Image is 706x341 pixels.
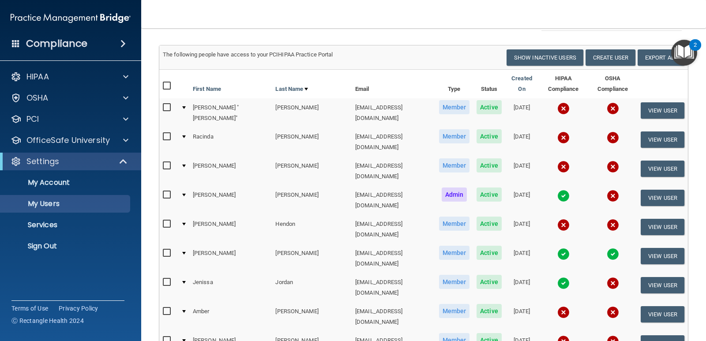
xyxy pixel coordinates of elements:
img: cross.ca9f0e7f.svg [557,161,570,173]
td: [PERSON_NAME] [189,244,272,273]
button: View User [641,102,684,119]
button: View User [641,131,684,148]
button: View User [641,219,684,235]
span: Active [477,187,502,202]
td: [PERSON_NAME] [272,244,352,273]
img: cross.ca9f0e7f.svg [607,190,619,202]
div: 2 [694,45,697,56]
img: cross.ca9f0e7f.svg [607,102,619,115]
a: Export All [638,49,684,66]
a: PCI [11,114,128,124]
span: Member [439,129,470,143]
img: PMB logo [11,9,131,27]
img: tick.e7d51cea.svg [557,190,570,202]
span: Active [477,217,502,231]
a: Created On [509,73,535,94]
img: cross.ca9f0e7f.svg [557,131,570,144]
td: [EMAIL_ADDRESS][DOMAIN_NAME] [352,273,435,302]
img: tick.e7d51cea.svg [557,248,570,260]
a: Terms of Use [11,304,48,313]
td: [PERSON_NAME] [272,127,352,157]
span: Ⓒ Rectangle Health 2024 [11,316,84,325]
p: OSHA [26,93,49,103]
th: HIPAA Compliance [538,70,588,98]
span: Member [439,158,470,172]
img: cross.ca9f0e7f.svg [607,306,619,319]
span: Member [439,217,470,231]
td: Racinda [189,127,272,157]
span: Active [477,275,502,289]
td: Hendon [272,215,352,244]
td: [PERSON_NAME] "[PERSON_NAME]" [189,98,272,127]
img: cross.ca9f0e7f.svg [607,131,619,144]
td: [PERSON_NAME] [189,186,272,215]
span: The following people have access to your PCIHIPAA Practice Portal [163,51,333,58]
span: Active [477,158,502,172]
p: Services [6,221,126,229]
span: Member [439,275,470,289]
td: [EMAIL_ADDRESS][DOMAIN_NAME] [352,215,435,244]
a: Privacy Policy [59,304,98,313]
td: [EMAIL_ADDRESS][DOMAIN_NAME] [352,186,435,215]
span: Active [477,304,502,318]
td: [EMAIL_ADDRESS][DOMAIN_NAME] [352,127,435,157]
td: [DATE] [505,273,539,302]
a: OfficeSafe University [11,135,128,146]
td: [DATE] [505,186,539,215]
img: cross.ca9f0e7f.svg [607,219,619,231]
td: [EMAIL_ADDRESS][DOMAIN_NAME] [352,157,435,186]
img: cross.ca9f0e7f.svg [557,306,570,319]
button: Show Inactive Users [507,49,583,66]
a: OSHA [11,93,128,103]
span: Admin [442,187,467,202]
span: Active [477,129,502,143]
td: [DATE] [505,98,539,127]
td: Jordan [272,273,352,302]
img: cross.ca9f0e7f.svg [607,161,619,173]
td: [PERSON_NAME] [272,98,352,127]
td: [DATE] [505,302,539,331]
p: Settings [26,156,59,167]
button: View User [641,248,684,264]
img: cross.ca9f0e7f.svg [607,277,619,289]
p: PCI [26,114,39,124]
img: tick.e7d51cea.svg [607,248,619,260]
td: [EMAIL_ADDRESS][DOMAIN_NAME] [352,302,435,331]
td: [DATE] [505,157,539,186]
th: Status [473,70,505,98]
button: View User [641,306,684,322]
td: [DATE] [505,244,539,273]
img: tick.e7d51cea.svg [557,277,570,289]
td: [PERSON_NAME] [189,157,272,186]
a: Settings [11,156,128,167]
p: OfficeSafe University [26,135,110,146]
span: Member [439,246,470,260]
p: Sign Out [6,242,126,251]
td: Jenissa [189,273,272,302]
img: cross.ca9f0e7f.svg [557,102,570,115]
td: [DATE] [505,215,539,244]
h4: Compliance [26,37,87,50]
button: Open Resource Center, 2 new notifications [671,40,697,66]
button: View User [641,190,684,206]
span: Member [439,100,470,114]
td: [DATE] [505,127,539,157]
img: cross.ca9f0e7f.svg [557,219,570,231]
th: OSHA Compliance [588,70,637,98]
td: [PERSON_NAME] [272,186,352,215]
button: View User [641,277,684,293]
td: [EMAIL_ADDRESS][DOMAIN_NAME] [352,98,435,127]
td: Amber [189,302,272,331]
td: [PERSON_NAME] [189,215,272,244]
td: [PERSON_NAME] [272,157,352,186]
th: Type [436,70,473,98]
a: HIPAA [11,71,128,82]
button: View User [641,161,684,177]
th: Email [352,70,435,98]
td: [EMAIL_ADDRESS][DOMAIN_NAME] [352,244,435,273]
span: Member [439,304,470,318]
p: My Account [6,178,126,187]
span: Active [477,100,502,114]
p: HIPAA [26,71,49,82]
td: [PERSON_NAME] [272,302,352,331]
